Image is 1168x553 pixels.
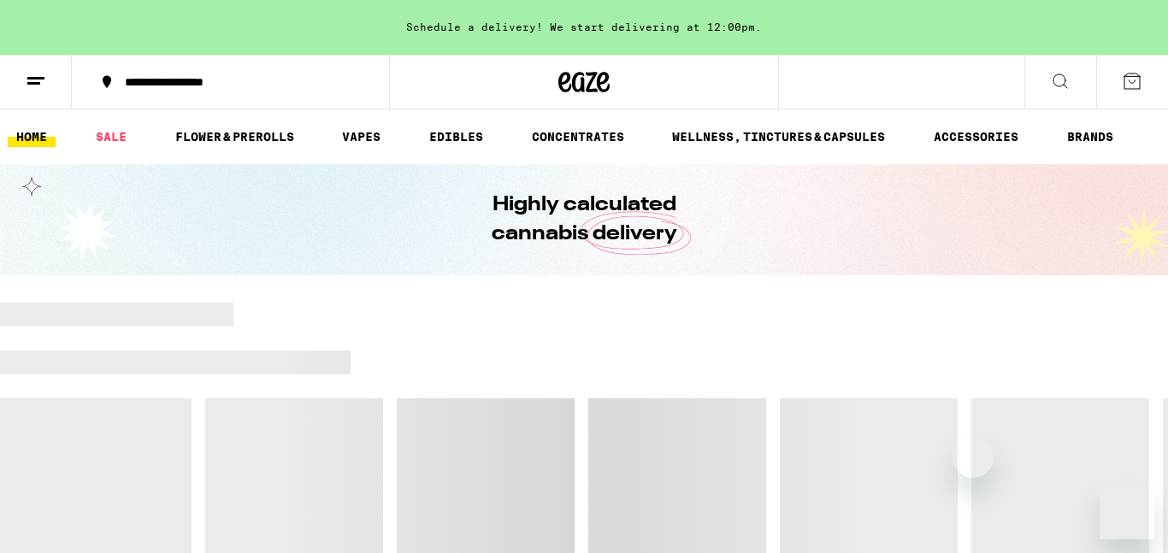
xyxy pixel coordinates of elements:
[1059,126,1122,147] a: BRANDS
[8,126,56,147] a: HOME
[952,435,994,478] iframe: Close message
[443,191,725,249] h1: Highly calculated cannabis delivery
[664,126,894,147] a: WELLNESS, TINCTURES & CAPSULES
[421,126,492,147] a: EDIBLES
[87,126,135,147] a: SALE
[333,126,389,147] a: VAPES
[1100,485,1154,539] iframe: Button to launch messaging window
[925,126,1027,147] a: ACCESSORIES
[523,126,633,147] a: CONCENTRATES
[167,126,303,147] a: FLOWER & PREROLLS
